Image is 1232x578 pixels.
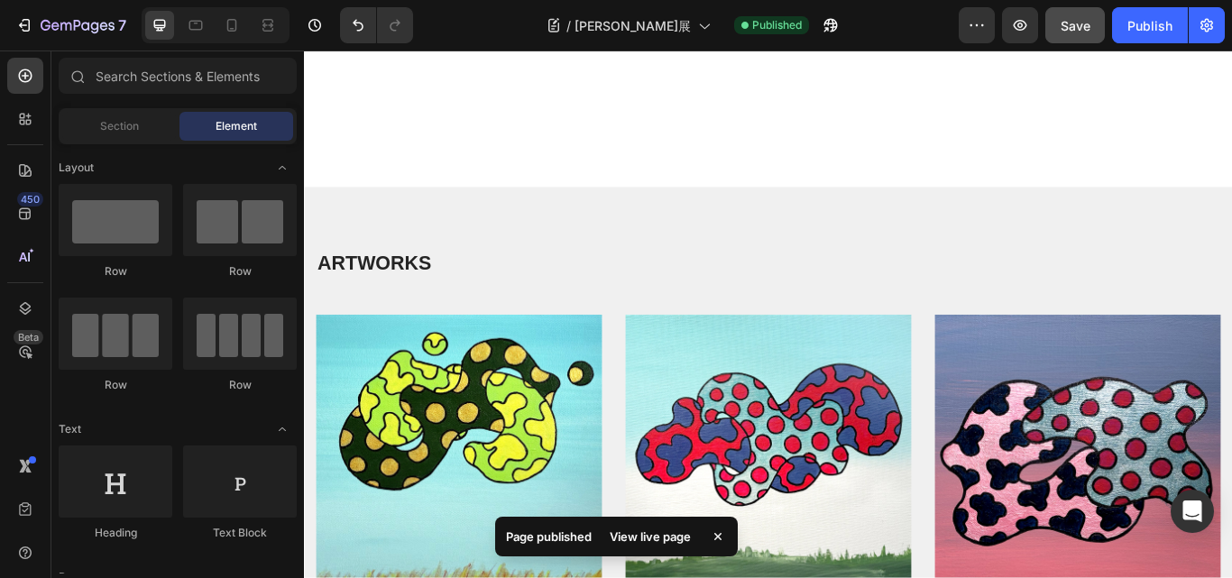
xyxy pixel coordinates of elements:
button: Save [1045,7,1105,43]
div: Row [183,377,297,393]
span: Toggle open [268,153,297,182]
p: 7 [118,14,126,36]
div: Publish [1127,16,1172,35]
span: [PERSON_NAME]展 [575,16,691,35]
p: Page published [506,528,592,546]
div: Row [183,263,297,280]
span: Element [216,118,257,134]
button: Publish [1112,7,1188,43]
div: Beta [14,330,43,344]
div: Open Intercom Messenger [1171,490,1214,533]
h2: ARTWORKS [14,232,1069,265]
div: View live page [599,524,702,549]
div: Row [59,263,172,280]
div: Text Block [183,525,297,541]
div: Heading [59,525,172,541]
span: Save [1061,18,1090,33]
span: Text [59,421,81,437]
div: Undo/Redo [340,7,413,43]
iframe: Design area [304,50,1232,578]
button: 7 [7,7,134,43]
span: Layout [59,160,94,176]
div: Row [59,377,172,393]
span: Published [752,17,802,33]
span: Section [100,118,139,134]
div: 450 [17,192,43,206]
span: Toggle open [268,415,297,444]
input: Search Sections & Elements [59,58,297,94]
span: / [566,16,571,35]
